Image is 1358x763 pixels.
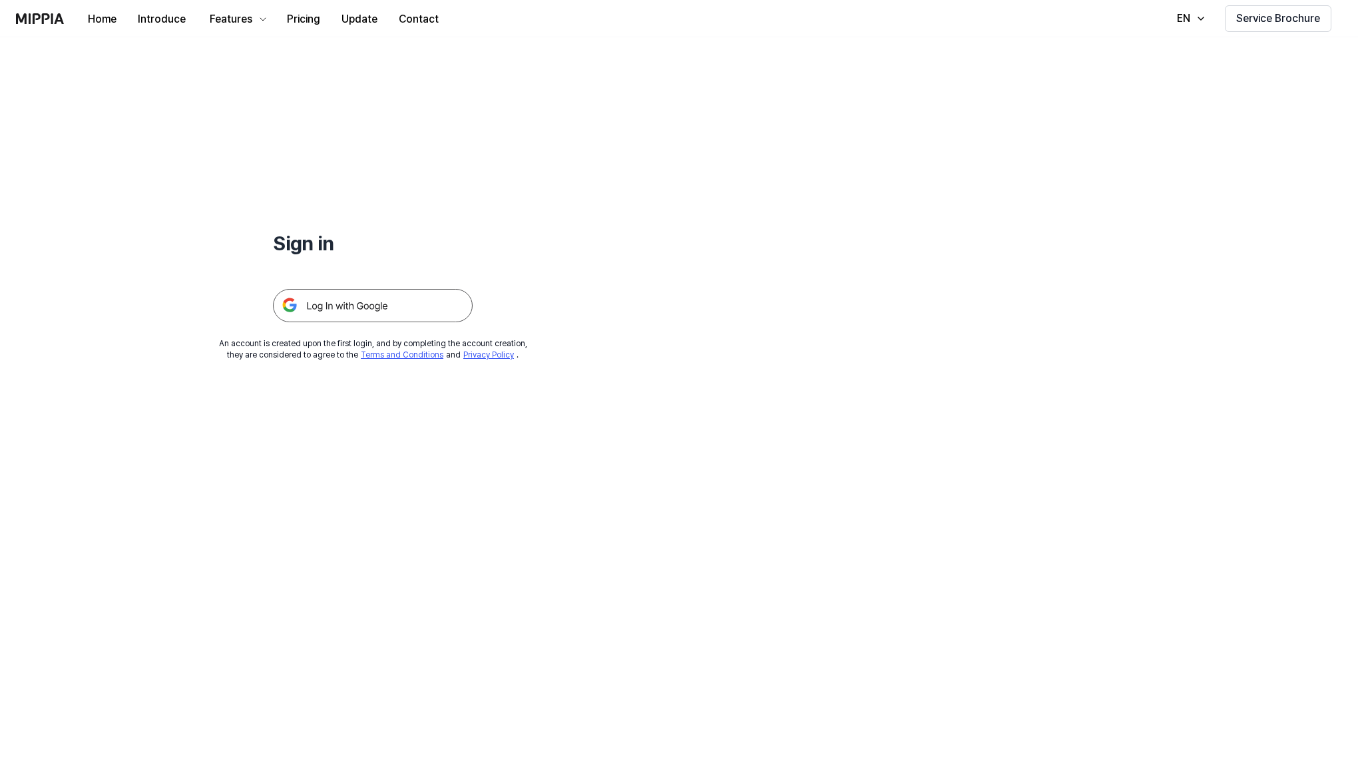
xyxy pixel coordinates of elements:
[207,11,255,27] div: Features
[1164,5,1214,32] button: EN
[1225,5,1331,32] button: Service Brochure
[331,6,388,33] button: Update
[16,13,64,24] img: logo
[219,338,527,361] div: An account is created upon the first login, and by completing the account creation, they are cons...
[388,6,449,33] button: Contact
[273,229,473,257] h1: Sign in
[196,6,276,33] button: Features
[127,6,196,33] button: Introduce
[77,6,127,33] button: Home
[331,1,388,37] a: Update
[361,350,443,360] a: Terms and Conditions
[276,6,331,33] button: Pricing
[1174,11,1193,27] div: EN
[463,350,514,360] a: Privacy Policy
[273,289,473,322] img: 구글 로그인 버튼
